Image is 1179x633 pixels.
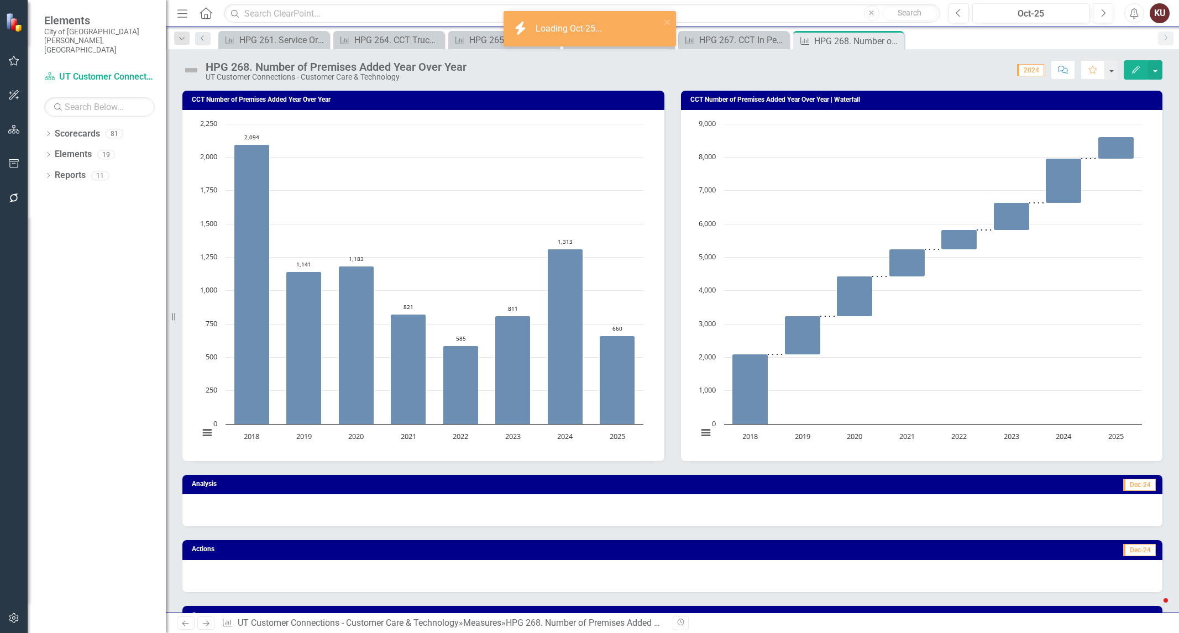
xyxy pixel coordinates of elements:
text: 1,500 [200,218,217,228]
text: 2,250 [200,118,217,128]
path: 2021, 821. Number of Premises Added Year over Year. [889,249,925,276]
h3: CCT Number of Premises Added Year Over Year [192,96,659,103]
path: 2023, 811. Number of Premises Added Year over Year. [994,203,1029,230]
a: HPG 264. CCT Truck Roll Metrics Year over Year [336,33,441,47]
text: 250 [206,385,217,395]
a: Elements [55,148,92,161]
path: 2022, 585. Number of Premises Added Year over Year. [443,346,479,425]
svg: Interactive chart [193,118,649,450]
text: 7,000 [699,185,716,195]
text: 1,750 [200,185,217,195]
h3: Actions [192,546,580,553]
svg: Interactive chart [692,118,1147,450]
a: Measures [463,618,501,628]
text: 1,313 [558,238,573,245]
text: 2018 [742,431,758,441]
button: KU [1150,3,1170,23]
text: 2022 [453,431,468,441]
a: HPG 267. CCT In Person Contacts by Type, Month and Year [681,33,786,47]
text: 3,000 [699,318,716,328]
span: 2024 [1017,64,1044,76]
div: Chart. Highcharts interactive chart. [193,118,653,450]
iframe: Intercom live chat [1141,595,1168,622]
button: View chart menu, Chart [199,425,214,440]
text: 2020 [847,431,862,441]
img: ClearPoint Strategy [6,13,25,32]
text: 2019 [794,431,810,441]
div: UT Customer Connections - Customer Care & Technology [206,73,467,81]
div: 81 [106,129,123,138]
h3: CCT Number of Premises Added Year Over Year | Waterfall [690,96,1157,103]
button: Oct-25 [972,3,1090,23]
path: 2025, 660. Number of Premises Added Year over Year. [600,336,635,425]
a: UT Customer Connections - Customer Care & Technology [238,618,459,628]
text: 821 [404,303,413,311]
path: 2018, 2,094. Number of Premises Added Year over Year. [234,145,270,425]
div: 19 [97,150,115,159]
path: 2024, 1,313. Number of Premises Added Year over Year. [1046,159,1081,203]
path: 2022, 585. Number of Premises Added Year over Year. [941,230,977,249]
a: Scorecards [55,128,100,140]
span: Dec-24 [1123,544,1156,556]
text: 0 [213,418,217,428]
div: Loading Oct-25... [536,23,605,35]
div: HPG 268. Number of Premises Added Year Over Year [206,61,467,73]
text: 4,000 [699,285,716,295]
a: UT Customer Connections - Customer Care & Technology [44,71,155,83]
path: 2021, 821. Number of Premises Added Year over Year. [391,315,426,425]
text: 2025 [1108,431,1123,441]
div: HPG 268. Number of Premises Added Year Over Year [814,34,901,48]
div: HPG 268. Number of Premises Added Year Over Year [506,618,710,628]
img: Not Defined [182,61,200,79]
text: 750 [206,318,217,328]
text: 6,000 [699,218,716,228]
h3: Analysis [192,480,601,488]
button: Search [882,6,937,21]
text: 2020 [348,431,364,441]
text: 2,000 [200,151,217,161]
text: 2021 [899,431,914,441]
text: 2018 [244,431,259,441]
path: 2020, 1,183. Number of Premises Added Year over Year. [339,266,374,425]
text: 8,000 [699,151,716,161]
div: » » [222,617,664,630]
text: 2023 [505,431,521,441]
text: 2019 [296,431,312,441]
text: 2,000 [699,352,716,362]
a: Reports [55,169,86,182]
text: 500 [206,352,217,362]
div: Oct-25 [976,7,1086,20]
div: HPG 264. CCT Truck Roll Metrics Year over Year [354,33,441,47]
input: Search ClearPoint... [224,4,940,23]
text: 0 [712,418,716,428]
div: HPG 267. CCT In Person Contacts by Type, Month and Year [699,33,786,47]
text: 1,141 [296,260,311,268]
div: 11 [91,171,109,180]
text: 1,000 [200,285,217,295]
text: 2023 [1003,431,1019,441]
a: HPG 261. Service Orders Created by Customer Care for Utilities [221,33,326,47]
text: 1,183 [349,255,364,263]
path: 2019, 1,141. Number of Premises Added Year over Year. [785,316,820,354]
path: 2020, 1,183. Number of Premises Added Year over Year. [837,276,872,316]
text: 2021 [401,431,416,441]
path: 2019, 1,141. Number of Premises Added Year over Year. [286,272,322,425]
input: Search Below... [44,97,155,117]
path: 2023, 811. Number of Premises Added Year over Year. [495,316,531,425]
text: 2,094 [244,133,259,141]
text: 585 [456,334,466,342]
span: Elements [44,14,155,27]
path: 2018, 2,094. Number of Premises Added Year over Year. [732,354,768,424]
text: 2022 [951,431,967,441]
span: Search [898,8,921,17]
text: 2024 [1056,431,1072,441]
text: 2025 [610,431,625,441]
small: City of [GEOGRAPHIC_DATA][PERSON_NAME], [GEOGRAPHIC_DATA] [44,27,155,54]
div: HPG 261. Service Orders Created by Customer Care for Utilities [239,33,326,47]
text: 2024 [557,431,573,441]
text: 1,000 [699,385,716,395]
text: 660 [612,325,622,332]
text: 811 [508,305,518,312]
div: Chart. Highcharts interactive chart. [692,118,1152,450]
path: 2025, 660. Number of Premises Added Year over Year. [1098,137,1134,159]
